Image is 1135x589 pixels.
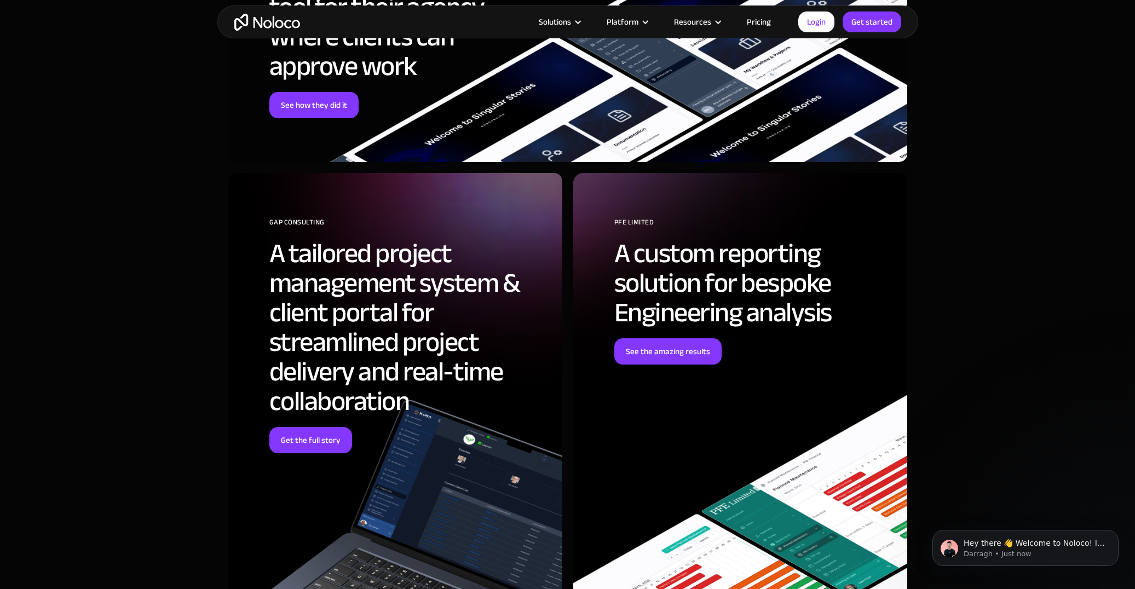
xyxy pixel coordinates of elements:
[269,92,359,118] a: See how they did it
[798,11,834,32] a: Login
[269,239,546,416] h2: A tailored project management system & client portal for streamlined project delivery and real-ti...
[269,214,546,239] div: GAP Consulting
[269,427,352,453] a: Get the full story
[614,338,722,365] a: See the amazing results
[674,15,711,29] div: Resources
[525,15,593,29] div: Solutions
[660,15,733,29] div: Resources
[593,15,660,29] div: Platform
[733,15,785,29] a: Pricing
[843,11,901,32] a: Get started
[916,507,1135,584] iframe: Intercom notifications message
[234,14,300,31] a: home
[614,214,891,239] div: PFE Limited
[614,239,891,327] h2: A custom reporting solution for bespoke Engineering analysis
[539,15,571,29] div: Solutions
[607,15,638,29] div: Platform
